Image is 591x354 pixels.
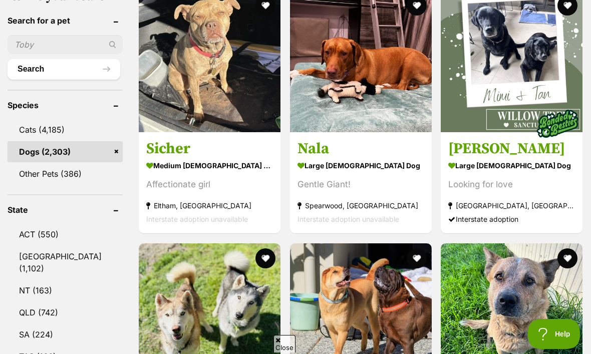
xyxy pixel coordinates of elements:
[448,178,575,192] div: Looking for love
[298,199,424,213] strong: Spearwood, [GEOGRAPHIC_DATA]
[8,205,123,214] header: State
[8,302,123,323] a: QLD (742)
[557,248,577,268] button: favourite
[139,132,280,234] a: Sicher medium [DEMOGRAPHIC_DATA] Dog Affectionate girl Eltham, [GEOGRAPHIC_DATA] Interstate adopt...
[298,159,424,173] strong: large [DEMOGRAPHIC_DATA] Dog
[532,99,582,149] img: bonded besties
[298,178,424,192] div: Gentle Giant!
[298,215,399,224] span: Interstate adoption unavailable
[8,224,123,245] a: ACT (550)
[255,248,275,268] button: favourite
[146,178,273,192] div: Affectionate girl
[448,213,575,226] div: Interstate adoption
[448,159,575,173] strong: large [DEMOGRAPHIC_DATA] Dog
[146,140,273,159] h3: Sicher
[298,140,424,159] h3: Nala
[8,280,123,301] a: NT (163)
[8,141,123,162] a: Dogs (2,303)
[8,16,123,25] header: Search for a pet
[448,199,575,213] strong: [GEOGRAPHIC_DATA], [GEOGRAPHIC_DATA]
[8,119,123,140] a: Cats (4,185)
[8,35,123,54] input: Toby
[528,319,581,349] iframe: Help Scout Beacon - Open
[8,101,123,110] header: Species
[273,335,295,352] span: Close
[146,199,273,213] strong: Eltham, [GEOGRAPHIC_DATA]
[8,59,120,79] button: Search
[448,140,575,159] h3: [PERSON_NAME]
[8,324,123,345] a: SA (224)
[8,246,123,279] a: [GEOGRAPHIC_DATA] (1,102)
[441,132,582,234] a: [PERSON_NAME] large [DEMOGRAPHIC_DATA] Dog Looking for love [GEOGRAPHIC_DATA], [GEOGRAPHIC_DATA] ...
[146,215,248,224] span: Interstate adoption unavailable
[290,132,432,234] a: Nala large [DEMOGRAPHIC_DATA] Dog Gentle Giant! Spearwood, [GEOGRAPHIC_DATA] Interstate adoption ...
[146,159,273,173] strong: medium [DEMOGRAPHIC_DATA] Dog
[8,163,123,184] a: Other Pets (386)
[406,248,426,268] button: favourite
